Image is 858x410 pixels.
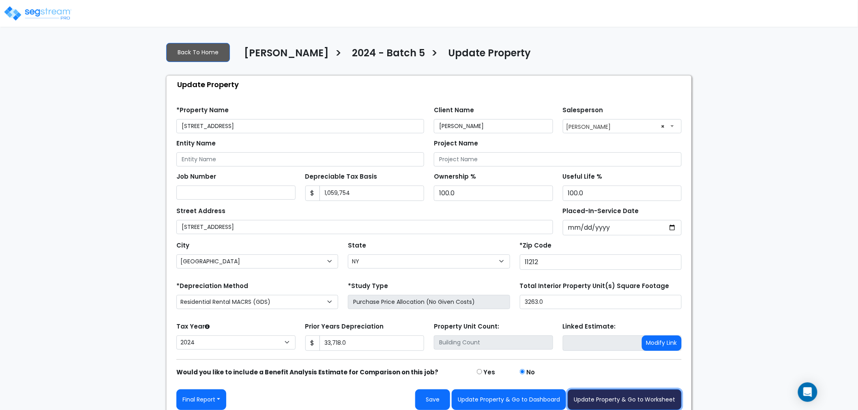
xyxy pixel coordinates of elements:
[434,186,553,201] input: Ownership
[305,335,320,351] span: $
[434,139,478,148] label: Project Name
[176,241,189,250] label: City
[520,254,682,270] input: Zip Code
[346,47,425,64] a: 2024 - Batch 5
[415,389,450,410] button: Save
[484,368,495,377] label: Yes
[434,172,476,182] label: Ownership %
[434,106,474,115] label: Client Name
[563,186,682,201] input: Depreciation
[452,389,566,410] button: Update Property & Go to Dashboard
[176,172,216,182] label: Job Number
[520,282,669,291] label: Total Interior Property Unit(s) Square Footage
[320,186,425,201] input: 0.00
[563,119,682,133] span: Asher Fried
[348,241,366,250] label: State
[176,119,424,133] input: Property Name
[642,335,682,351] button: Modify Link
[3,5,72,21] img: logo_pro_r.png
[176,220,553,234] input: Street Address
[176,106,229,115] label: *Property Name
[171,76,691,93] div: Update Property
[520,241,552,250] label: *Zip Code
[176,282,248,291] label: *Depreciation Method
[527,368,535,377] label: No
[176,368,438,376] strong: Would you like to include a Benefit Analysis Estimate for Comparison on this job?
[166,43,230,62] a: Back To Home
[244,47,329,61] h4: [PERSON_NAME]
[563,322,616,331] label: Linked Estimate:
[176,207,225,216] label: Street Address
[520,295,682,309] input: total square foot
[563,207,639,216] label: Placed-In-Service Date
[563,106,603,115] label: Salesperson
[176,322,210,331] label: Tax Year
[320,335,425,351] input: 0.00
[305,172,378,182] label: Depreciable Tax Basis
[434,335,553,350] input: Building Count
[563,172,603,182] label: Useful Life %
[448,47,531,61] h4: Update Property
[563,120,682,132] span: Asher Fried
[335,47,342,62] h3: >
[568,389,682,410] button: Update Property & Go to Worksheet
[305,186,320,201] span: $
[442,47,531,64] a: Update Property
[176,152,424,167] input: Entity Name
[176,389,226,410] button: Final Report
[176,139,216,148] label: Entity Name
[305,322,384,331] label: Prior Years Depreciation
[352,47,425,61] h4: 2024 - Batch 5
[661,121,665,132] span: ×
[238,47,329,64] a: [PERSON_NAME]
[434,152,682,167] input: Project Name
[434,119,553,133] input: Client Name
[434,322,499,331] label: Property Unit Count:
[431,47,438,62] h3: >
[348,282,388,291] label: *Study Type
[798,382,817,402] div: Open Intercom Messenger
